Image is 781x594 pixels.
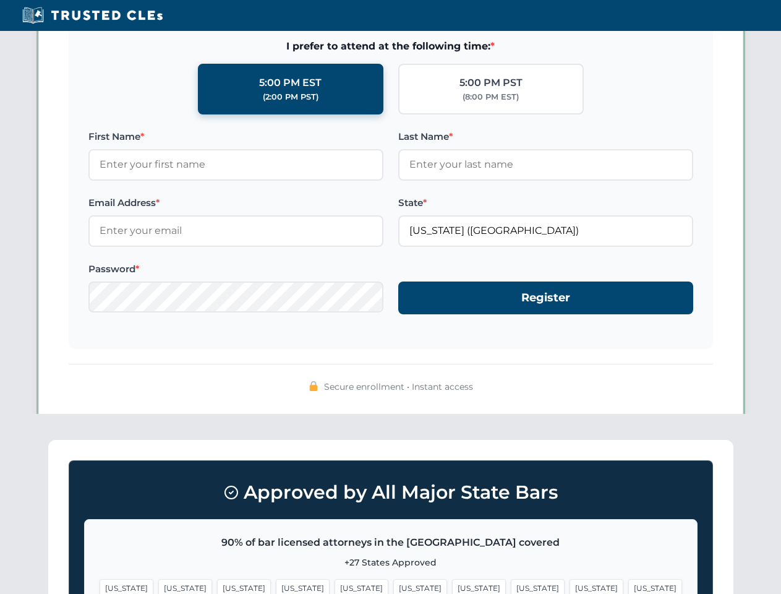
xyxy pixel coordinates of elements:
[463,91,519,103] div: (8:00 PM EST)
[100,556,682,569] p: +27 States Approved
[259,75,322,91] div: 5:00 PM EST
[19,6,166,25] img: Trusted CLEs
[88,149,383,180] input: Enter your first name
[263,91,318,103] div: (2:00 PM PST)
[398,129,693,144] label: Last Name
[398,149,693,180] input: Enter your last name
[398,196,693,210] label: State
[459,75,523,91] div: 5:00 PM PST
[309,381,318,391] img: 🔒
[88,129,383,144] label: First Name
[88,38,693,54] span: I prefer to attend at the following time:
[88,196,383,210] label: Email Address
[88,262,383,277] label: Password
[324,380,473,394] span: Secure enrollment • Instant access
[84,476,698,509] h3: Approved by All Major State Bars
[398,282,693,314] button: Register
[100,535,682,551] p: 90% of bar licensed attorneys in the [GEOGRAPHIC_DATA] covered
[88,215,383,246] input: Enter your email
[398,215,693,246] input: Florida (FL)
